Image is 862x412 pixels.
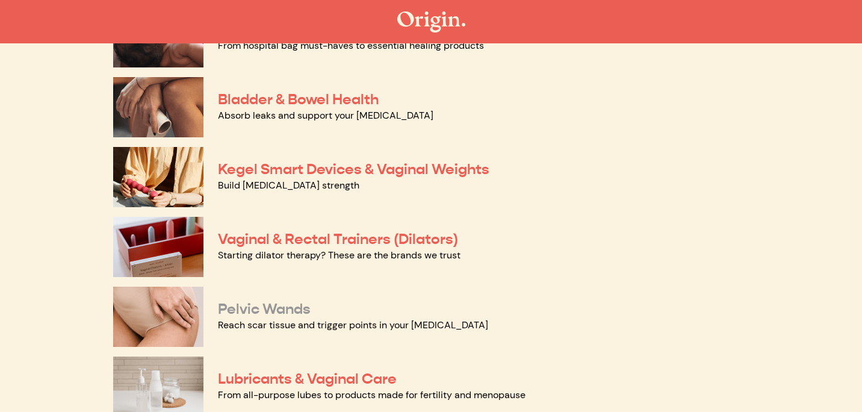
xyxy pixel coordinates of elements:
[113,287,203,347] img: Pelvic Wands
[218,39,484,52] a: From hospital bag must-haves to essential healing products
[113,147,203,207] img: Kegel Smart Devices & Vaginal Weights
[218,370,397,388] a: Lubricants & Vaginal Care
[218,90,379,108] a: Bladder & Bowel Health
[218,230,458,248] a: Vaginal & Rectal Trainers (Dilators)
[218,109,433,122] a: Absorb leaks and support your [MEDICAL_DATA]
[218,179,359,192] a: Build [MEDICAL_DATA] strength
[218,160,489,178] a: Kegel Smart Devices & Vaginal Weights
[113,77,203,137] img: Bladder & Bowel Health
[218,389,526,401] a: From all-purpose lubes to products made for fertility and menopause
[218,319,488,331] a: Reach scar tissue and trigger points in your [MEDICAL_DATA]
[113,217,203,277] img: Vaginal & Rectal Trainers (Dilators)
[218,249,460,261] a: Starting dilator therapy? These are the brands we trust
[397,11,465,33] img: The Origin Shop
[218,300,311,318] a: Pelvic Wands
